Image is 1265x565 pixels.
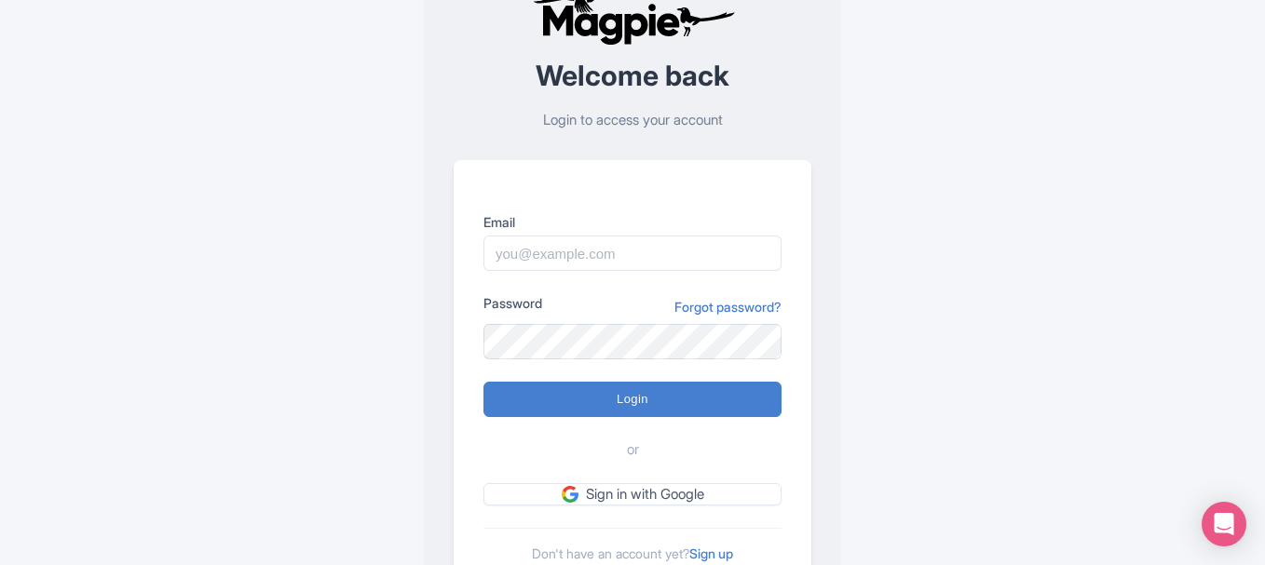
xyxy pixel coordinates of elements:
input: you@example.com [483,235,782,271]
a: Sign in with Google [483,483,782,506]
input: Login [483,382,782,417]
a: Forgot password? [674,297,782,316]
h2: Welcome back [454,61,811,91]
label: Password [483,293,542,313]
img: google.svg [562,486,578,503]
span: or [627,439,639,461]
p: Login to access your account [454,110,811,131]
div: Open Intercom Messenger [1202,502,1246,546]
a: Sign up [689,545,733,561]
label: Email [483,212,782,232]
